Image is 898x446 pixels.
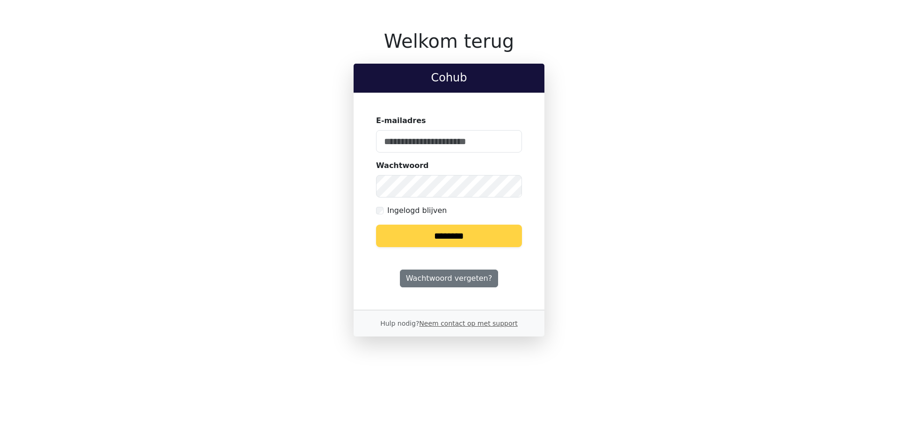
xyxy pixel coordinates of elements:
[354,30,544,52] h1: Welkom terug
[376,115,426,126] label: E-mailadres
[400,270,498,287] a: Wachtwoord vergeten?
[387,205,447,216] label: Ingelogd blijven
[419,320,517,327] a: Neem contact op met support
[361,71,537,85] h2: Cohub
[380,320,518,327] small: Hulp nodig?
[376,160,429,171] label: Wachtwoord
